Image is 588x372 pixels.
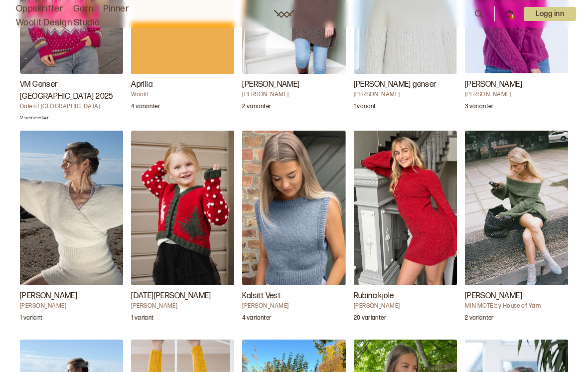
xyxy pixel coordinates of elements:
[354,131,457,286] img: Ane Kydland ThomassenRubina kjole
[465,314,494,324] p: 2 varianter
[354,302,457,310] h4: [PERSON_NAME]
[524,7,576,21] button: User dropdown
[20,103,123,111] h4: Dale of [GEOGRAPHIC_DATA]
[242,314,271,324] p: 4 varianter
[131,314,153,324] p: 1 variant
[131,131,234,328] a: Natale Cardigan
[274,10,294,18] a: Woolit
[131,103,160,113] p: 4 varianter
[131,79,234,91] h3: Aprilia
[20,314,42,324] p: 1 variant
[242,290,345,302] h3: Kalsitt Vest
[465,290,568,302] h3: [PERSON_NAME]
[20,115,49,125] p: 2 varianter
[131,290,234,302] h3: [DATE][PERSON_NAME]
[354,290,457,302] h3: Rubina kjole
[242,79,345,91] h3: [PERSON_NAME]
[354,131,457,328] a: Rubina kjole
[465,131,568,286] img: MIN MOTE by House of YarnOphelia genser
[465,302,568,310] h4: MIN MOTE by House of Yarn
[131,131,234,286] img: Brit Frafjord ØrstavikNatale Cardigan
[510,14,515,19] div: 1
[242,103,271,113] p: 2 varianter
[242,302,345,310] h4: [PERSON_NAME]
[505,9,514,18] button: 1
[465,79,568,91] h3: [PERSON_NAME]
[465,103,494,113] p: 3 varianter
[131,91,234,99] h4: Woolit
[16,16,100,30] a: Woolit Design Studio
[465,91,568,99] h4: [PERSON_NAME]
[73,2,93,16] a: Garn
[20,79,123,103] h3: VM Genser [GEOGRAPHIC_DATA] 2025
[354,103,376,113] p: 1 variant
[354,79,457,91] h3: [PERSON_NAME] genser
[20,131,123,286] img: Brit Frafjord ØrstavikMina Genser
[16,2,63,16] a: Oppskrifter
[242,91,345,99] h4: [PERSON_NAME]
[524,7,576,21] p: Logg inn
[242,131,345,328] a: Kalsitt Vest
[354,91,457,99] h4: [PERSON_NAME]
[354,314,386,324] p: 20 varianter
[103,2,129,16] a: Pinner
[465,131,568,328] a: Ophelia genser
[20,290,123,302] h3: [PERSON_NAME]
[20,302,123,310] h4: [PERSON_NAME]
[242,131,345,286] img: Trine Lise HøysethKalsitt Vest
[20,131,123,328] a: Mina Genser
[131,302,234,310] h4: [PERSON_NAME]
